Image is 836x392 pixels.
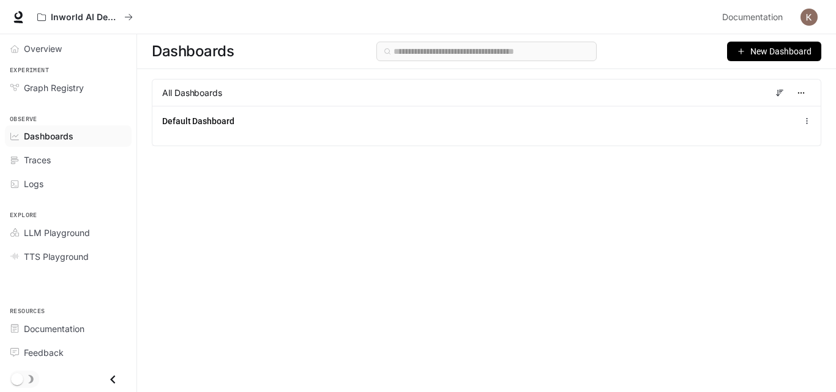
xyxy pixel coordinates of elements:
span: Dark mode toggle [11,372,23,385]
span: Graph Registry [24,81,84,94]
a: Traces [5,149,132,171]
a: Overview [5,38,132,59]
a: Documentation [717,5,792,29]
span: All Dashboards [162,87,222,99]
button: Close drawer [99,367,127,392]
a: LLM Playground [5,222,132,243]
button: User avatar [797,5,821,29]
a: TTS Playground [5,246,132,267]
span: Feedback [24,346,64,359]
span: New Dashboard [750,45,812,58]
a: Default Dashboard [162,115,234,127]
a: Logs [5,173,132,194]
span: Traces [24,153,51,166]
button: New Dashboard [727,42,821,61]
span: Dashboards [24,130,73,142]
span: Overview [24,42,62,55]
span: Documentation [722,10,783,25]
a: Documentation [5,318,132,339]
p: Inworld AI Demos [51,12,119,23]
a: Feedback [5,342,132,363]
span: Documentation [24,322,84,335]
img: User avatar [801,9,818,26]
button: All workspaces [32,5,138,29]
a: Dashboards [5,125,132,147]
a: Graph Registry [5,77,132,98]
span: Dashboards [152,39,234,64]
span: TTS Playground [24,250,89,263]
span: LLM Playground [24,226,90,239]
span: Logs [24,177,43,190]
